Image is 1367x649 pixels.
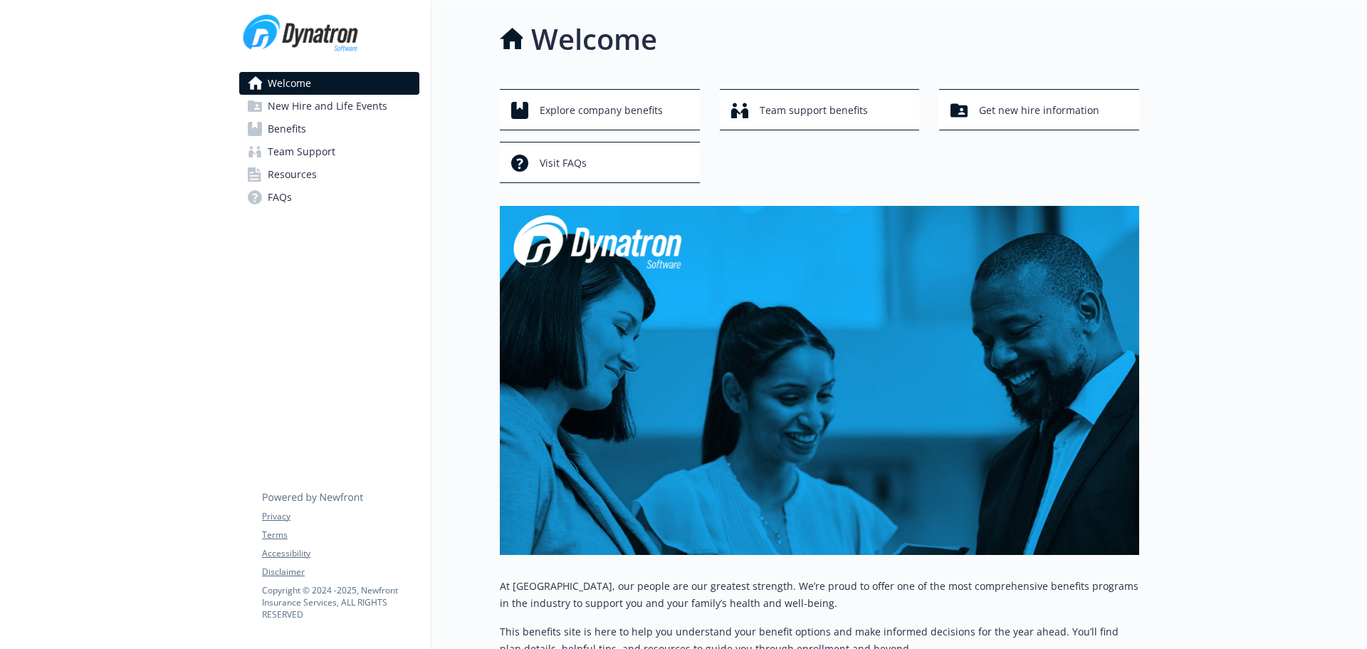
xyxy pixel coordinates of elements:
[760,97,868,124] span: Team support benefits
[268,163,317,186] span: Resources
[268,95,387,118] span: New Hire and Life Events
[939,89,1139,130] button: Get new hire information
[540,97,663,124] span: Explore company benefits
[239,140,419,163] a: Team Support
[268,72,311,95] span: Welcome
[268,186,292,209] span: FAQs
[500,89,700,130] button: Explore company benefits
[239,186,419,209] a: FAQs
[540,150,587,177] span: Visit FAQs
[268,140,335,163] span: Team Support
[720,89,920,130] button: Team support benefits
[239,163,419,186] a: Resources
[500,142,700,183] button: Visit FAQs
[262,584,419,621] p: Copyright © 2024 - 2025 , Newfront Insurance Services, ALL RIGHTS RESERVED
[979,97,1099,124] span: Get new hire information
[262,510,419,523] a: Privacy
[239,95,419,118] a: New Hire and Life Events
[268,118,306,140] span: Benefits
[262,547,419,560] a: Accessibility
[262,566,419,578] a: Disclaimer
[239,118,419,140] a: Benefits
[500,578,1139,612] p: At [GEOGRAPHIC_DATA], our people are our greatest strength. We’re proud to offer one of the most ...
[500,206,1139,555] img: overview page banner
[262,529,419,541] a: Terms
[531,18,657,61] h1: Welcome
[239,72,419,95] a: Welcome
